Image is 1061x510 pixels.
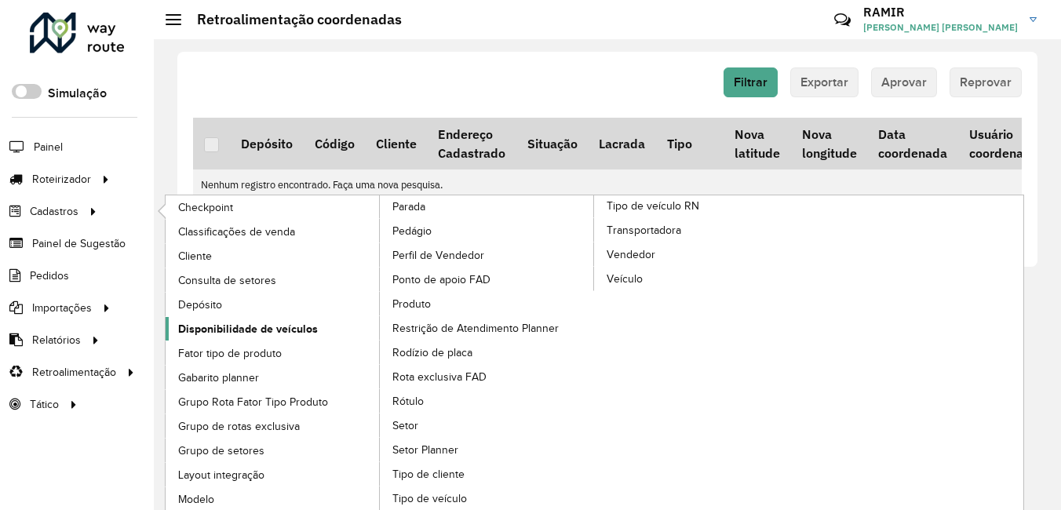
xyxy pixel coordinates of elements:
span: Ponto de apoio FAD [392,271,490,288]
h2: Retroalimentação coordenadas [181,11,402,28]
a: Veículo [594,267,809,290]
span: Veículo [607,271,643,287]
a: Classificações de venda [166,220,381,243]
span: Parada [392,199,425,215]
a: Restrição de Atendimento Planner [380,316,595,340]
th: Situação [516,118,588,169]
th: Lacrada [588,118,655,169]
a: Produto [380,292,595,315]
span: Produto [392,296,431,312]
span: Importações [32,300,92,316]
span: Depósito [178,297,222,313]
span: Rótulo [392,393,424,410]
a: Setor Planner [380,438,595,461]
a: Perfil de Vendedor [380,243,595,267]
a: Pedágio [380,219,595,242]
span: Painel [34,139,63,155]
button: Filtrar [724,67,778,97]
span: Tipo de veículo RN [607,198,699,214]
a: Transportadora [594,218,809,242]
span: Consulta de setores [178,272,276,289]
th: Data coordenada [867,118,957,169]
th: Tipo [656,118,702,169]
span: Grupo de rotas exclusiva [178,418,300,435]
span: Checkpoint [178,199,233,216]
span: Painel de Sugestão [32,235,126,252]
span: Pedágio [392,223,432,239]
span: Retroalimentação [32,364,116,381]
th: Cliente [365,118,427,169]
a: Tipo de cliente [380,462,595,486]
th: Usuário coordenada [958,118,1048,169]
th: Endereço Cadastrado [428,118,516,169]
span: Vendedor [607,246,655,263]
a: Tipo de veículo [380,486,595,510]
span: Modelo [178,491,214,508]
label: Simulação [48,84,107,103]
span: Transportadora [607,222,681,239]
span: Grupo de setores [178,443,264,459]
span: [PERSON_NAME] [PERSON_NAME] [863,20,1018,35]
a: Grupo de setores [166,439,381,462]
span: Tipo de cliente [392,466,465,483]
a: Layout integração [166,463,381,486]
a: Setor [380,413,595,437]
a: Contato Rápido [826,3,859,37]
span: Disponibilidade de veículos [178,321,318,337]
a: Rodízio de placa [380,341,595,364]
a: Vendedor [594,242,809,266]
span: Roteirizador [32,171,91,188]
th: Nova latitude [724,118,791,169]
span: Restrição de Atendimento Planner [392,320,559,337]
th: Depósito [230,118,303,169]
a: Grupo de rotas exclusiva [166,414,381,438]
span: Rodízio de placa [392,344,472,361]
a: Gabarito planner [166,366,381,389]
th: Código [304,118,365,169]
span: Perfil de Vendedor [392,247,484,264]
a: Cliente [166,244,381,268]
a: Grupo Rota Fator Tipo Produto [166,390,381,413]
a: Fator tipo de produto [166,341,381,365]
span: Pedidos [30,268,69,284]
span: Setor [392,417,418,434]
a: Ponto de apoio FAD [380,268,595,291]
h3: RAMIR [863,5,1018,20]
span: Tático [30,396,59,413]
a: Rótulo [380,389,595,413]
span: Cliente [178,248,212,264]
span: Classificações de venda [178,224,295,240]
a: Rota exclusiva FAD [380,365,595,388]
span: Relatórios [32,332,81,348]
a: Disponibilidade de veículos [166,317,381,341]
span: Tipo de veículo [392,490,467,507]
span: Layout integração [178,467,264,483]
span: Grupo Rota Fator Tipo Produto [178,394,328,410]
span: Setor Planner [392,442,458,458]
span: Rota exclusiva FAD [392,369,487,385]
a: Checkpoint [166,195,381,219]
span: Filtrar [734,75,767,89]
a: Depósito [166,293,381,316]
span: Cadastros [30,203,78,220]
a: Consulta de setores [166,268,381,292]
span: Gabarito planner [178,370,259,386]
th: Nova longitude [791,118,867,169]
span: Fator tipo de produto [178,345,282,362]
